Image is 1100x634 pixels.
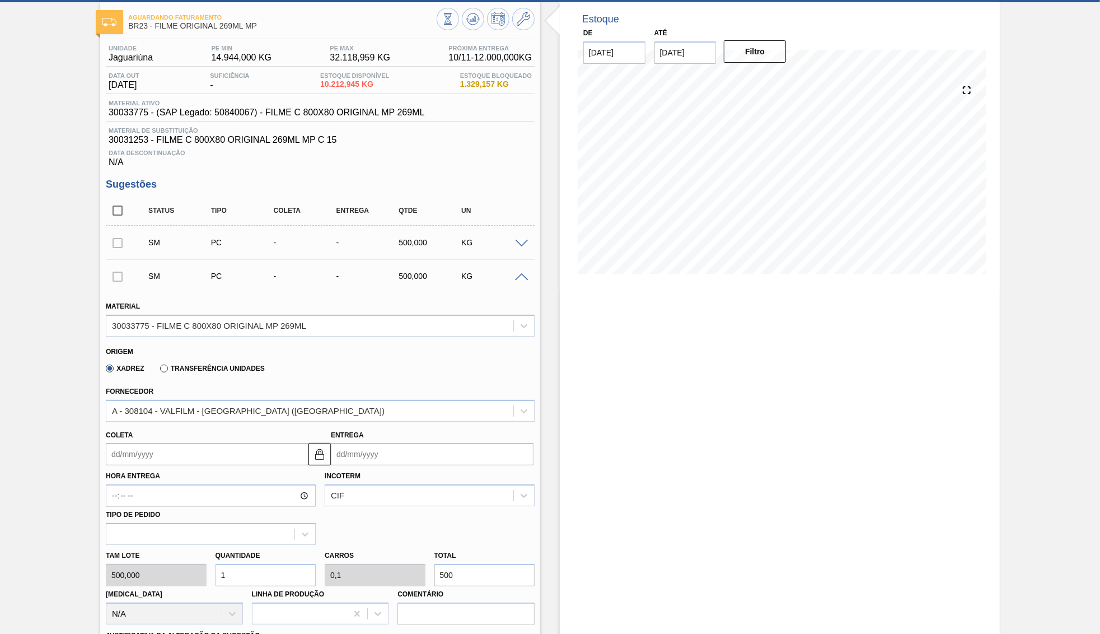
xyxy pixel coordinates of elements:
[724,40,786,63] button: Filtro
[460,80,532,88] span: 1.329,157 KG
[106,365,144,372] label: Xadrez
[109,135,532,145] span: 30031253 - FILME C 800X80 ORIGINAL 269ML MP C 15
[271,207,341,215] div: Coleta
[216,552,260,560] label: Quantidade
[208,238,278,247] div: Pedido de Compra
[331,491,344,501] div: CIF
[128,14,437,21] span: Aguardando Faturamento
[396,238,466,247] div: 500,000
[106,179,535,190] h3: Sugestões
[397,586,535,603] label: Comentário
[437,8,459,30] button: Visão Geral dos Estoques
[333,238,403,247] div: -
[434,552,456,560] label: Total
[106,443,308,465] input: dd/mm/yyyy
[582,13,619,25] div: Estoque
[109,72,139,79] span: Data out
[458,238,528,247] div: KG
[207,72,252,90] div: -
[208,207,278,215] div: Tipo
[146,238,216,247] div: Sugestão Manual
[211,53,272,63] span: 14.944,000 KG
[106,348,133,356] label: Origem
[112,406,385,416] div: A - 308104 - VALFILM - [GEOGRAPHIC_DATA] ([GEOGRAPHIC_DATA])
[308,443,331,465] button: locked
[109,53,153,63] span: Jaguariúna
[106,302,140,310] label: Material
[106,431,133,439] label: Coleta
[112,321,306,330] div: 30033775 - FILME C 800X80 ORIGINAL MP 269ML
[396,272,466,281] div: 500,000
[333,272,403,281] div: -
[331,431,364,439] label: Entrega
[109,127,532,134] span: Material de Substituição
[320,72,389,79] span: Estoque Disponível
[106,145,535,167] div: N/A
[128,22,437,30] span: BR23 - FILME ORIGINAL 269ML MP
[146,207,216,215] div: Status
[331,443,533,465] input: dd/mm/yyyy
[330,53,390,63] span: 32.118,959 KG
[460,72,532,79] span: Estoque Bloqueado
[106,388,153,395] label: Fornecedor
[654,41,717,64] input: dd/mm/yyyy
[271,272,341,281] div: -
[109,108,424,118] span: 30033775 - (SAP Legado: 50840067) - FILME C 800X80 ORIGINAL MP 269ML
[320,80,389,88] span: 10.212,945 KG
[458,272,528,281] div: KG
[583,41,645,64] input: dd/mm/yyyy
[512,8,535,30] button: Ir ao Master Data / Geral
[160,365,265,372] label: Transferência Unidades
[313,447,326,461] img: locked
[330,45,390,52] span: PE MAX
[109,100,424,106] span: Material ativo
[396,207,466,215] div: Qtde
[271,238,341,247] div: -
[333,207,403,215] div: Entrega
[211,45,272,52] span: PE MIN
[448,45,532,52] span: Próxima Entrega
[252,590,325,598] label: Linha de Produção
[109,150,532,156] span: Data Descontinuação
[106,548,207,564] label: Tam lote
[462,8,484,30] button: Atualizar Gráfico
[102,18,116,26] img: Ícone
[106,511,160,519] label: Tipo de pedido
[109,45,153,52] span: Unidade
[583,29,593,37] label: De
[325,472,361,480] label: Incoterm
[487,8,509,30] button: Programar Estoque
[106,590,162,598] label: [MEDICAL_DATA]
[109,80,139,90] span: [DATE]
[208,272,278,281] div: Pedido de Compra
[325,552,354,560] label: Carros
[458,207,528,215] div: UN
[210,72,249,79] span: Suficiência
[654,29,667,37] label: Até
[106,468,316,484] label: Hora Entrega
[146,272,216,281] div: Sugestão Manual
[448,53,532,63] span: 10/11 - 12.000,000 KG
